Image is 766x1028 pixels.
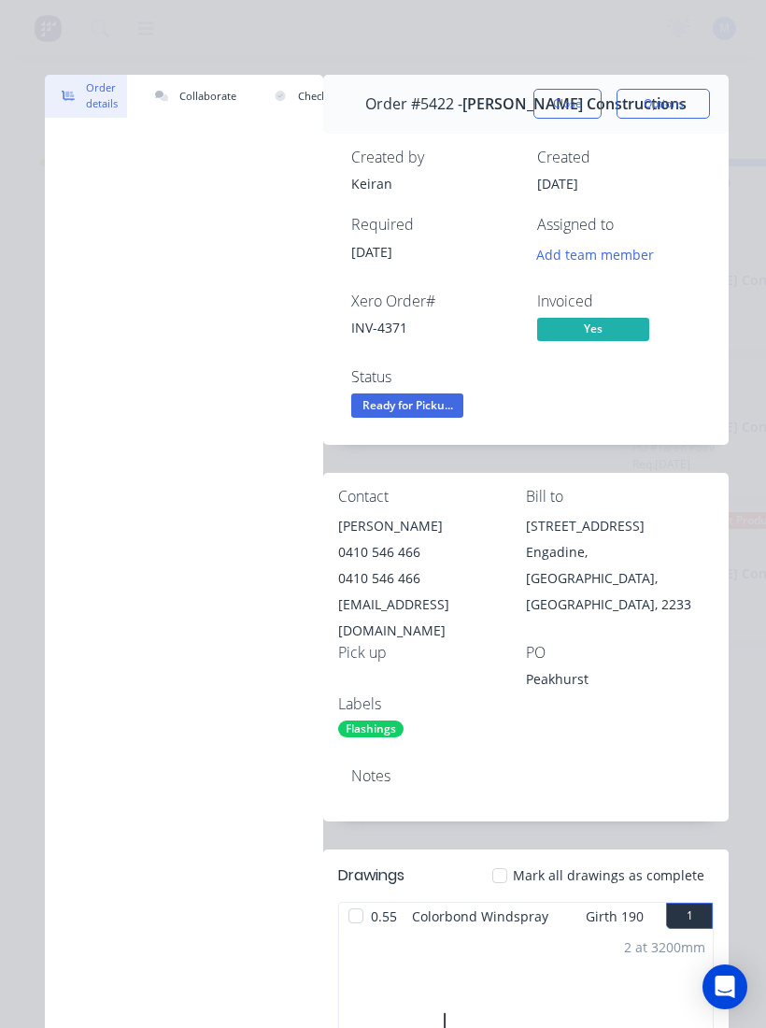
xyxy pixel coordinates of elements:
span: Mark all drawings as complete [513,865,704,885]
button: Order details [45,75,127,118]
div: Created [537,149,701,166]
button: Checklists [257,75,355,118]
div: Keiran [351,174,515,193]
div: [STREET_ADDRESS] [526,513,714,539]
div: Open Intercom Messenger [702,964,747,1009]
button: Close [533,89,602,119]
div: [PERSON_NAME] [338,513,526,539]
button: 1 [666,903,713,929]
div: Invoiced [537,293,701,310]
div: [PERSON_NAME]0410 546 4660410 546 466[EMAIL_ADDRESS][DOMAIN_NAME] [338,513,526,644]
div: 0410 546 466 [338,539,526,565]
div: Xero Order # [351,293,515,310]
div: Assigned to [537,216,701,234]
div: Flashings [338,721,404,737]
div: Labels [338,695,526,713]
span: [PERSON_NAME] Constructions [462,95,687,113]
div: Notes [351,767,701,785]
span: Girth 190 [586,903,644,930]
span: Yes [537,318,649,341]
span: [DATE] [351,243,392,261]
span: 0.55 [363,903,404,930]
div: 2 at 3200mm [624,937,705,957]
div: Required [351,216,515,234]
button: Ready for Picku... [351,393,463,421]
button: Collaborate [138,75,246,118]
span: [DATE] [537,175,578,193]
span: Order #5422 - [365,95,462,113]
button: Add team member [527,242,664,267]
div: PO [526,644,714,662]
div: Contact [338,488,526,506]
div: Bill to [526,488,714,506]
div: Created by [351,149,515,166]
div: [STREET_ADDRESS]Engadine, [GEOGRAPHIC_DATA], [GEOGRAPHIC_DATA], 2233 [526,513,714,618]
div: INV-4371 [351,318,515,337]
div: 0410 546 466 [338,565,526,592]
div: Peakhurst [526,669,714,695]
span: Colorbond Windspray [404,903,556,930]
span: Ready for Picku... [351,393,463,417]
div: Status [351,368,515,386]
div: Drawings [338,864,404,887]
button: Options [617,89,710,119]
div: Engadine, [GEOGRAPHIC_DATA], [GEOGRAPHIC_DATA], 2233 [526,539,714,618]
button: Add team member [537,242,664,267]
div: Pick up [338,644,526,662]
div: [EMAIL_ADDRESS][DOMAIN_NAME] [338,592,526,644]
